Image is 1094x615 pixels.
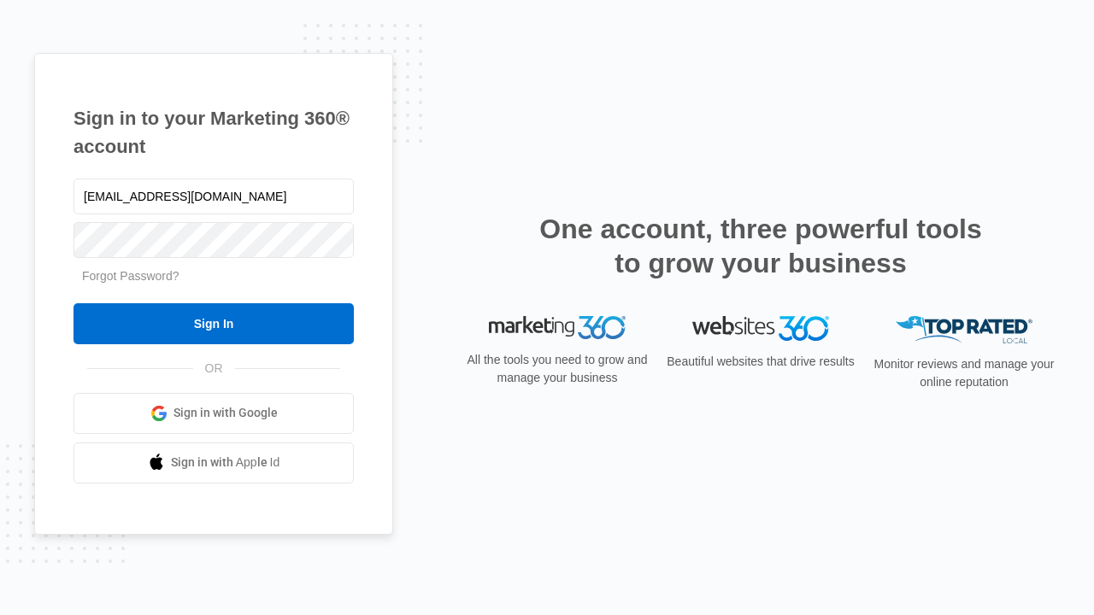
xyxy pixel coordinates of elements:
[74,104,354,161] h1: Sign in to your Marketing 360® account
[462,351,653,387] p: All the tools you need to grow and manage your business
[489,316,626,340] img: Marketing 360
[896,316,1032,344] img: Top Rated Local
[534,212,987,280] h2: One account, three powerful tools to grow your business
[74,393,354,434] a: Sign in with Google
[665,353,856,371] p: Beautiful websites that drive results
[74,442,354,483] a: Sign in with Apple Id
[171,454,280,471] span: Sign in with Apple Id
[692,316,829,341] img: Websites 360
[74,179,354,214] input: Email
[193,360,235,378] span: OR
[74,303,354,344] input: Sign In
[174,404,278,422] span: Sign in with Google
[82,269,179,283] a: Forgot Password?
[868,355,1060,391] p: Monitor reviews and manage your online reputation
